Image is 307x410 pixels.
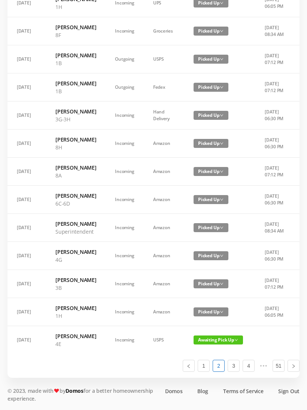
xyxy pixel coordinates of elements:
p: 1H [55,312,96,320]
td: [DATE] [7,214,46,242]
td: Incoming [106,158,144,186]
td: USPS [144,45,184,73]
span: Picked Up [194,55,228,64]
td: [DATE] 07:12 PM [255,158,295,186]
i: icon: down [220,310,224,314]
h6: [PERSON_NAME] [55,304,96,312]
td: [DATE] 07:12 PM [255,270,295,298]
a: 51 [273,360,284,371]
td: [DATE] [7,326,46,354]
span: Picked Up [194,223,228,232]
td: [DATE] 06:30 PM [255,186,295,214]
span: Picked Up [194,27,228,36]
td: Amazon [144,298,184,326]
p: 8A [55,171,96,179]
h6: [PERSON_NAME] [55,332,96,340]
a: Domos [165,387,183,395]
p: 4G [55,256,96,264]
h6: [PERSON_NAME] [55,107,96,115]
a: 4 [243,360,254,371]
li: 3 [228,360,240,372]
td: Hand Delivery [144,101,184,130]
p: 1B [55,87,96,95]
a: Blog [197,387,208,395]
td: Incoming [106,326,144,354]
a: 3 [228,360,239,371]
h6: [PERSON_NAME] [55,79,96,87]
h6: [PERSON_NAME] [55,51,96,59]
li: 4 [243,360,255,372]
p: 3G-3H [55,115,96,123]
td: Incoming [106,214,144,242]
td: [DATE] 07:12 PM [255,73,295,101]
td: Incoming [106,298,144,326]
h6: [PERSON_NAME] [55,220,96,228]
p: 3B [55,284,96,292]
p: 8H [55,143,96,151]
td: Incoming [106,186,144,214]
i: icon: right [291,364,296,368]
td: Incoming [106,101,144,130]
td: Outgoing [106,73,144,101]
td: Incoming [106,130,144,158]
a: 2 [213,360,224,371]
span: Picked Up [194,279,228,288]
td: [DATE] [7,158,46,186]
span: Picked Up [194,251,228,260]
li: 2 [213,360,225,372]
h6: [PERSON_NAME] [55,248,96,256]
span: Picked Up [194,111,228,120]
td: [DATE] 06:05 PM [255,298,295,326]
a: Sign Out [278,387,300,395]
td: [DATE] [7,73,46,101]
td: Groceries [144,17,184,45]
span: ••• [258,360,270,372]
td: [DATE] 08:34 AM [255,214,295,242]
span: Picked Up [194,83,228,92]
td: [DATE] [7,242,46,270]
h6: [PERSON_NAME] [55,23,96,31]
li: Previous Page [183,360,195,372]
li: Next Page [288,360,300,372]
i: icon: down [220,198,224,201]
i: icon: down [220,113,224,117]
td: [DATE] [7,298,46,326]
td: Amazon [144,158,184,186]
p: 1H [55,3,96,11]
span: Picked Up [194,307,228,316]
td: [DATE] 06:30 PM [255,130,295,158]
td: USPS [144,326,184,354]
td: [DATE] [7,270,46,298]
td: [DATE] 07:12 PM [255,45,295,73]
td: Amazon [144,242,184,270]
p: Superintendent [55,228,96,236]
li: 1 [198,360,210,372]
td: Outgoing [106,45,144,73]
p: 1B [55,59,96,67]
i: icon: down [220,85,224,89]
td: Amazon [144,186,184,214]
i: icon: down [220,1,224,5]
td: Amazon [144,270,184,298]
td: [DATE] [7,130,46,158]
li: 51 [273,360,285,372]
span: Picked Up [194,139,228,148]
h6: [PERSON_NAME] [55,192,96,200]
li: Next 5 Pages [258,360,270,372]
td: Amazon [144,130,184,158]
i: icon: down [220,282,224,286]
td: Fedex [144,73,184,101]
i: icon: down [220,226,224,230]
i: icon: down [220,142,224,145]
td: Amazon [144,214,184,242]
i: icon: down [220,170,224,173]
td: [DATE] [7,101,46,130]
td: [DATE] 08:34 AM [255,17,295,45]
p: 4E [55,340,96,348]
p: 6C-6D [55,200,96,207]
td: [DATE] [7,17,46,45]
i: icon: down [220,254,224,258]
i: icon: down [220,29,224,33]
a: 1 [198,360,209,371]
h6: [PERSON_NAME] [55,164,96,171]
